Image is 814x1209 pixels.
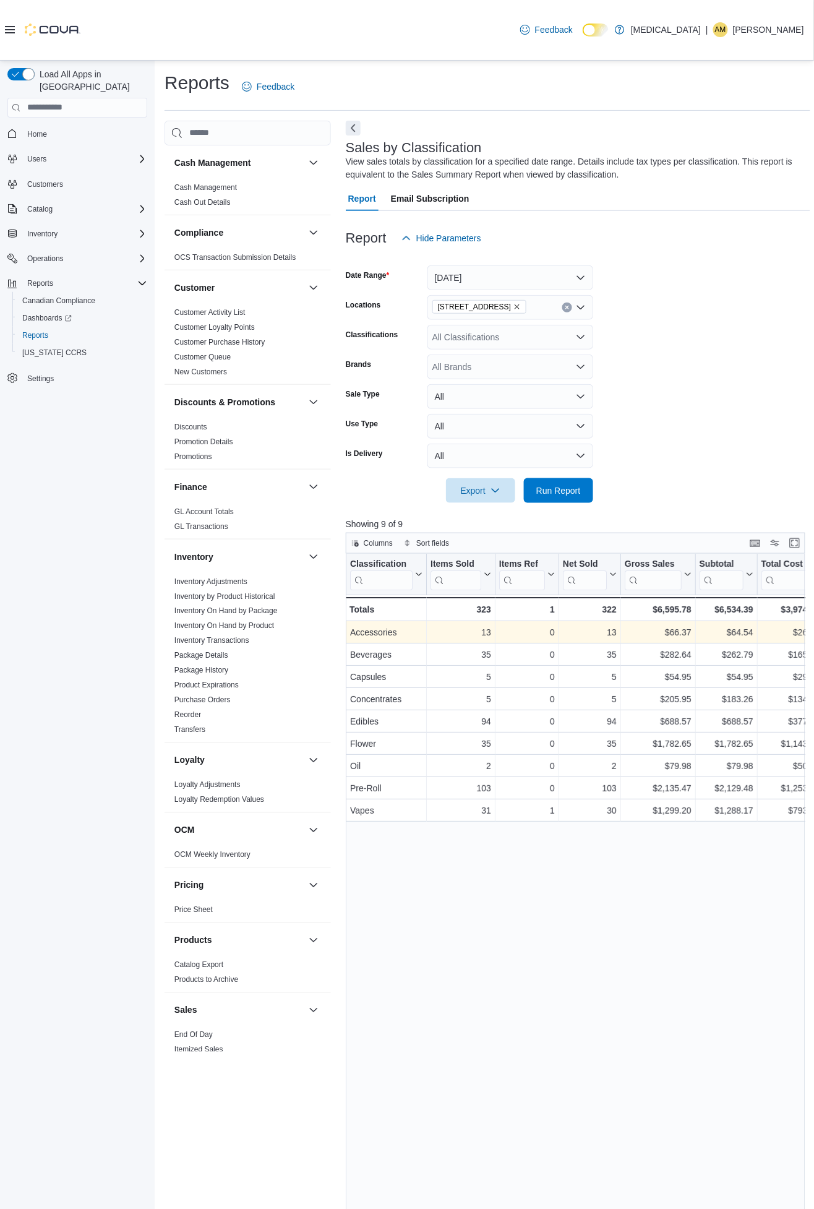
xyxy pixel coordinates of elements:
a: Inventory Transactions [174,637,249,645]
span: Transfers [174,725,205,735]
div: $282.64 [625,647,692,662]
span: Inventory by Product Historical [174,592,275,601]
button: Finance [174,481,304,493]
div: $1,288.17 [700,803,753,818]
a: Product Expirations [174,681,239,690]
button: Users [22,152,51,166]
div: 5 [563,669,617,684]
span: Operations [27,254,64,264]
span: Price Sheet [174,905,213,915]
div: 35 [563,736,617,751]
span: Loyalty Redemption Values [174,795,264,805]
button: Sort fields [399,536,454,551]
div: Total Cost [761,558,810,590]
span: 3039 Granville Street [432,300,527,314]
button: Products [306,933,321,948]
button: Pricing [306,878,321,893]
div: Net Sold [563,558,607,570]
button: Discounts & Promotions [174,396,304,408]
span: [US_STATE] CCRS [22,348,87,358]
span: Customer Purchase History [174,337,265,347]
div: Compliance [165,250,331,270]
button: Customers [2,175,152,193]
a: Loyalty Redemption Values [174,796,264,804]
div: Finance [165,504,331,539]
button: [DATE] [427,265,593,290]
button: Run Report [524,478,593,503]
a: Itemized Sales [174,1046,223,1054]
span: Feedback [257,80,294,93]
div: Edibles [350,714,422,729]
button: Inventory [174,551,304,563]
div: Products [165,958,331,992]
span: Reports [27,278,53,288]
button: Inventory [2,225,152,243]
span: Users [22,152,147,166]
a: Inventory Adjustments [174,577,247,586]
div: 0 [499,781,555,796]
a: Inventory by Product Historical [174,592,275,601]
button: Clear input [562,303,572,312]
h3: Inventory [174,551,213,563]
span: Loyalty Adjustments [174,780,241,790]
a: Loyalty Adjustments [174,781,241,790]
div: Items Ref [499,558,545,570]
span: Report [348,186,376,211]
span: Package Details [174,651,228,661]
div: Items Sold [431,558,481,570]
span: Promotions [174,452,212,462]
label: Sale Type [346,389,380,399]
span: Inventory On Hand by Package [174,606,278,616]
span: Inventory [27,229,58,239]
span: [STREET_ADDRESS] [438,301,512,313]
div: Capsules [350,669,422,684]
span: Run Report [536,484,581,497]
div: $183.26 [700,692,753,707]
div: 13 [431,625,491,640]
label: Locations [346,300,381,310]
button: Loyalty [306,753,321,768]
h3: Sales by Classification [346,140,482,155]
span: Reorder [174,710,201,720]
div: 0 [499,625,555,640]
div: Loyalty [165,778,331,812]
div: 0 [499,759,555,773]
div: View sales totals by classification for a specified date range. Details include tax types per cla... [346,155,804,181]
button: Sales [174,1004,304,1017]
div: 103 [431,781,491,796]
button: Enter fullscreen [787,536,802,551]
div: 2 [431,759,491,773]
div: 94 [431,714,491,729]
a: OCS Transaction Submission Details [174,253,296,262]
button: Cash Management [306,155,321,170]
button: OCM [174,824,304,837]
div: 323 [431,602,491,617]
h3: Loyalty [174,754,205,767]
button: Cash Management [174,157,304,169]
label: Use Type [346,419,378,429]
p: [PERSON_NAME] [733,22,804,37]
button: Customer [174,282,304,294]
a: Transfers [174,726,205,734]
div: Gross Sales [625,558,682,570]
a: Catalog Export [174,961,223,970]
div: $688.57 [700,714,753,729]
div: 35 [431,736,491,751]
button: Reports [22,276,58,291]
span: Dashboards [22,313,72,323]
h3: Finance [174,481,207,493]
span: Customer Activity List [174,308,246,317]
div: $1,299.20 [625,803,692,818]
span: Catalog Export [174,960,223,970]
div: Angus MacDonald [713,22,728,37]
button: Display options [768,536,782,551]
div: $79.98 [625,759,692,773]
span: Users [27,154,46,164]
button: Catalog [2,200,152,218]
span: Home [22,126,147,142]
div: 31 [431,803,491,818]
span: Package History [174,666,228,676]
div: Accessories [350,625,422,640]
button: Open list of options [576,303,586,312]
